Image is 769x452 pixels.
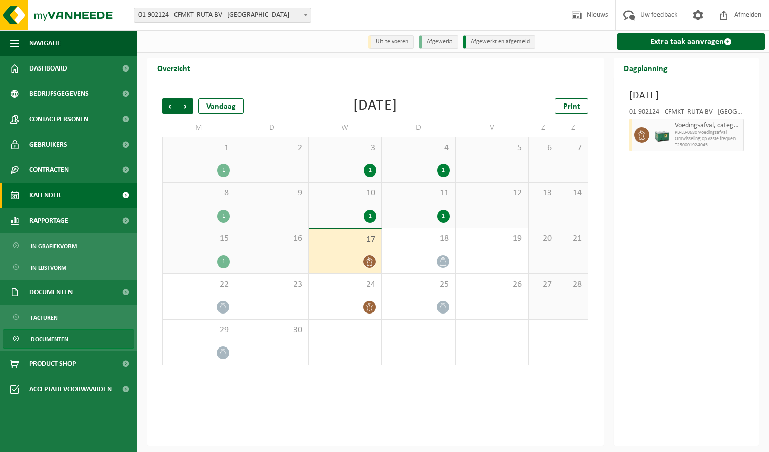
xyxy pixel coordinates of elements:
div: 01-902124 - CFMKT- RUTA BV - [GEOGRAPHIC_DATA] [629,109,744,119]
span: Acceptatievoorwaarden [29,376,112,402]
a: In grafiekvorm [3,236,134,255]
span: Contracten [29,157,69,183]
span: Bedrijfsgegevens [29,81,89,107]
h3: [DATE] [629,88,744,103]
span: Volgende [178,98,193,114]
a: Print [555,98,588,114]
h2: Dagplanning [614,58,678,78]
span: Documenten [31,330,68,349]
div: 1 [364,210,376,223]
div: 1 [364,164,376,177]
td: M [162,119,235,137]
span: Vorige [162,98,178,114]
span: 7 [564,143,583,154]
span: Print [563,102,580,111]
span: 6 [534,143,553,154]
span: 13 [534,188,553,199]
span: 24 [314,279,376,290]
span: In grafiekvorm [31,236,77,256]
span: In lijstvorm [31,258,66,277]
a: In lijstvorm [3,258,134,277]
div: 1 [217,210,230,223]
a: Documenten [3,329,134,349]
span: 25 [387,279,449,290]
li: Uit te voeren [368,35,414,49]
div: 1 [217,255,230,268]
td: D [235,119,308,137]
h2: Overzicht [147,58,200,78]
td: W [309,119,382,137]
span: 1 [168,143,230,154]
div: 1 [217,164,230,177]
span: 8 [168,188,230,199]
div: 1 [437,164,450,177]
span: 16 [240,233,303,245]
span: Kalender [29,183,61,208]
span: PB-LB-0680 voedingsafval [675,130,741,136]
div: Vandaag [198,98,244,114]
span: T250001924045 [675,142,741,148]
span: 22 [168,279,230,290]
span: 17 [314,234,376,246]
td: V [456,119,529,137]
td: Z [529,119,558,137]
span: 4 [387,143,449,154]
td: D [382,119,455,137]
span: Product Shop [29,351,76,376]
li: Afgewerkt en afgemeld [463,35,535,49]
a: Extra taak aanvragen [617,33,765,50]
span: Facturen [31,308,58,327]
span: 01-902124 - CFMKT- RUTA BV - LINT [134,8,311,23]
span: 11 [387,188,449,199]
span: 21 [564,233,583,245]
span: 28 [564,279,583,290]
span: 3 [314,143,376,154]
span: 29 [168,325,230,336]
span: 9 [240,188,303,199]
span: 2 [240,143,303,154]
span: Rapportage [29,208,68,233]
span: 5 [461,143,523,154]
span: 20 [534,233,553,245]
a: Facturen [3,307,134,327]
span: Navigatie [29,30,61,56]
span: 23 [240,279,303,290]
span: Omwisseling op vaste frequentie (incl. verwerking) [675,136,741,142]
span: Dashboard [29,56,67,81]
span: 19 [461,233,523,245]
span: 18 [387,233,449,245]
span: 26 [461,279,523,290]
span: 15 [168,233,230,245]
span: Contactpersonen [29,107,88,132]
td: Z [558,119,588,137]
span: Gebruikers [29,132,67,157]
span: 27 [534,279,553,290]
span: 12 [461,188,523,199]
div: [DATE] [353,98,397,114]
span: Documenten [29,280,73,305]
span: 10 [314,188,376,199]
span: 01-902124 - CFMKT- RUTA BV - LINT [134,8,311,22]
li: Afgewerkt [419,35,458,49]
div: 1 [437,210,450,223]
img: PB-LB-0680-HPE-GN-01 [654,127,670,143]
span: 30 [240,325,303,336]
span: Voedingsafval, categorie 3, bevat producten van dierlijke oorsprong, kunststof verpakking [675,122,741,130]
span: 14 [564,188,583,199]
